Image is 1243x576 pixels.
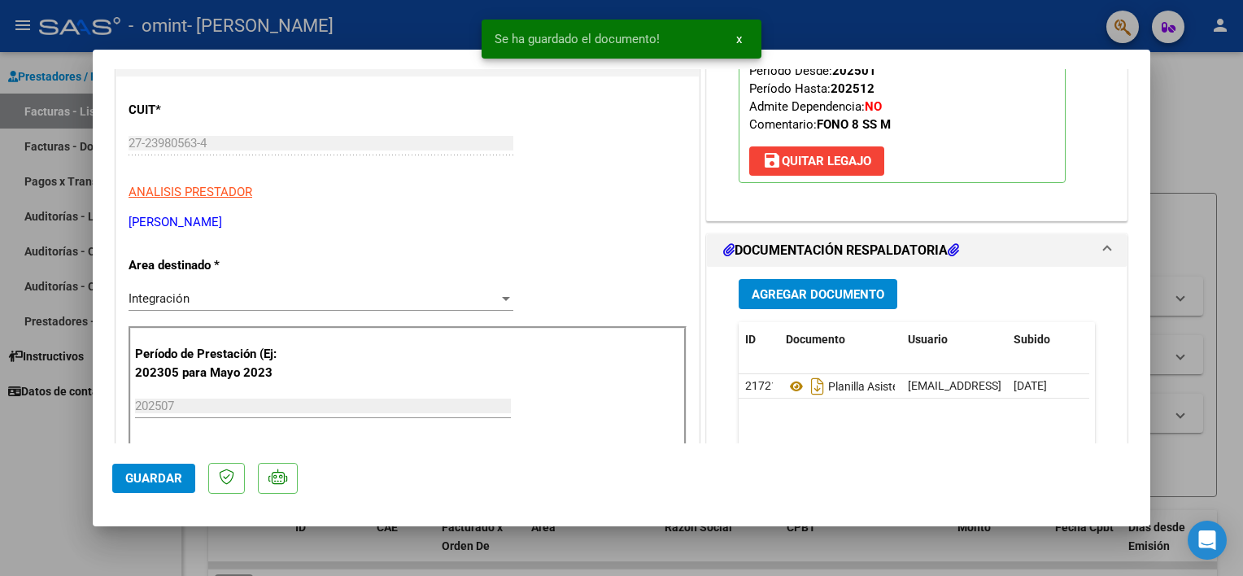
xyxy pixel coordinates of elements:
span: Guardar [125,471,182,486]
p: Area destinado * [129,256,296,275]
h1: DOCUMENTACIÓN RESPALDATORIA [723,241,959,260]
button: Quitar Legajo [749,146,884,176]
datatable-header-cell: Subido [1007,322,1088,357]
strong: NO [865,99,882,114]
span: x [736,32,742,46]
span: Usuario [908,333,948,346]
datatable-header-cell: ID [739,322,779,357]
span: Subido [1014,333,1050,346]
span: Agregar Documento [752,287,884,302]
span: [EMAIL_ADDRESS][DOMAIN_NAME] - [PERSON_NAME] [908,379,1184,392]
button: Agregar Documento [739,279,897,309]
p: Período de Prestación (Ej: 202305 para Mayo 2023 [135,345,299,382]
datatable-header-cell: Documento [779,322,901,357]
button: Guardar [112,464,195,493]
strong: FONO 8 SS M [817,117,891,132]
p: [PERSON_NAME] [129,213,687,232]
strong: 202512 [831,81,874,96]
strong: 202501 [832,63,876,78]
span: [DATE] [1014,379,1047,392]
mat-expansion-panel-header: DOCUMENTACIÓN RESPALDATORIA [707,234,1127,267]
span: Comentario: [749,117,891,132]
span: 21721 [745,379,778,392]
div: Open Intercom Messenger [1188,521,1227,560]
button: x [723,24,755,54]
datatable-header-cell: Acción [1088,322,1170,357]
i: Descargar documento [807,373,828,399]
span: Integración [129,291,190,306]
datatable-header-cell: Usuario [901,322,1007,357]
span: ID [745,333,756,346]
span: Planilla Asistencia [786,380,919,393]
mat-icon: save [762,151,782,170]
span: Quitar Legajo [762,154,871,168]
p: CUIT [129,101,296,120]
span: Se ha guardado el documento! [495,31,660,47]
span: Documento [786,333,845,346]
span: ANALISIS PRESTADOR [129,185,252,199]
